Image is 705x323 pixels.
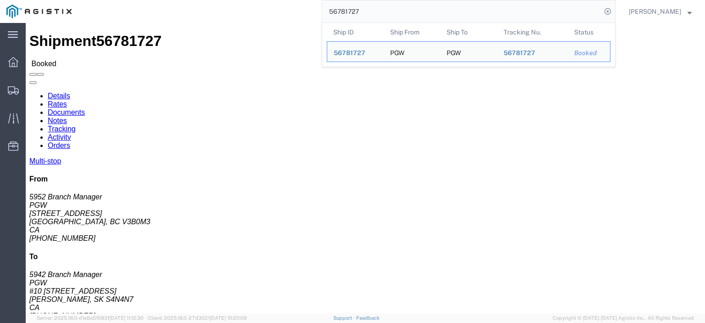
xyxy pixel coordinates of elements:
[504,49,535,57] span: 56781727
[574,48,604,58] div: Booked
[384,23,441,41] th: Ship From
[440,23,497,41] th: Ship To
[334,49,365,57] span: 56781727
[568,23,610,41] th: Status
[334,48,377,58] div: 56781727
[390,42,404,62] div: PGW
[148,315,247,321] span: Client: 2025.18.0-27d3021
[6,5,72,18] img: logo
[210,315,247,321] span: [DATE] 10:20:09
[629,6,681,17] span: Jesse Jordan
[497,23,568,41] th: Tracking Nu.
[628,6,692,17] button: [PERSON_NAME]
[333,315,356,321] a: Support
[322,0,601,23] input: Search for shipment number, reference number
[37,315,144,321] span: Server: 2025.18.0-d1e9a510831
[26,23,705,313] iframe: FS Legacy Container
[327,23,384,41] th: Ship ID
[109,315,144,321] span: [DATE] 11:12:30
[356,315,380,321] a: Feedback
[327,23,615,67] table: Search Results
[447,42,461,62] div: PGW
[504,48,562,58] div: 56781727
[553,314,694,322] span: Copyright © [DATE]-[DATE] Agistix Inc., All Rights Reserved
